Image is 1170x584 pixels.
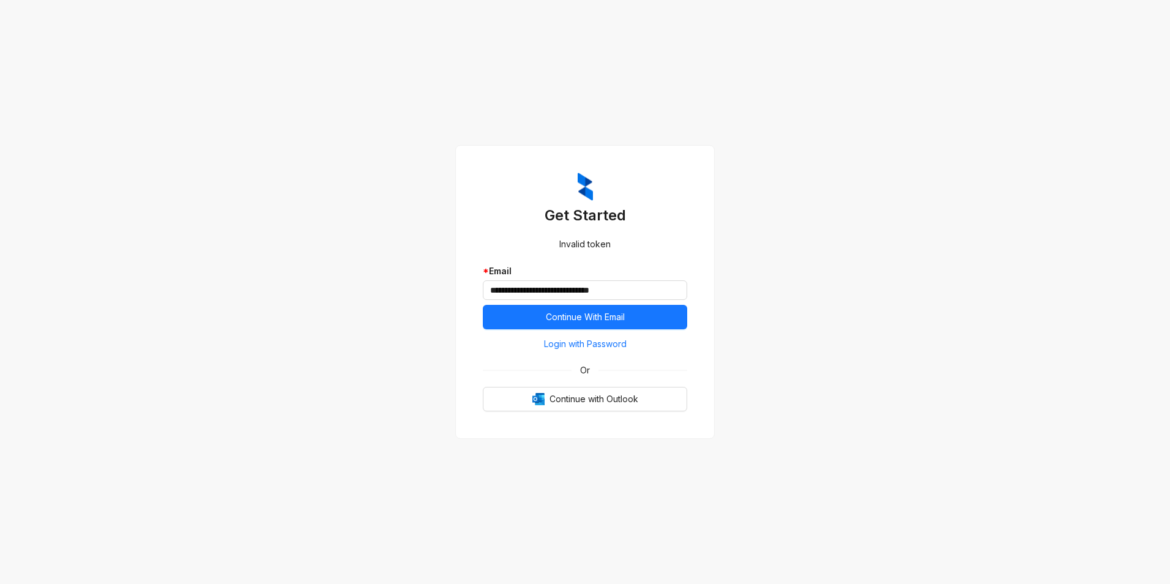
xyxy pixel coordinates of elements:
[483,334,687,354] button: Login with Password
[546,310,625,324] span: Continue With Email
[483,238,687,251] div: Invalid token
[483,264,687,278] div: Email
[532,393,545,405] img: Outlook
[483,387,687,411] button: OutlookContinue with Outlook
[544,337,627,351] span: Login with Password
[550,392,638,406] span: Continue with Outlook
[483,206,687,225] h3: Get Started
[578,173,593,201] img: ZumaIcon
[572,364,598,377] span: Or
[483,305,687,329] button: Continue With Email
